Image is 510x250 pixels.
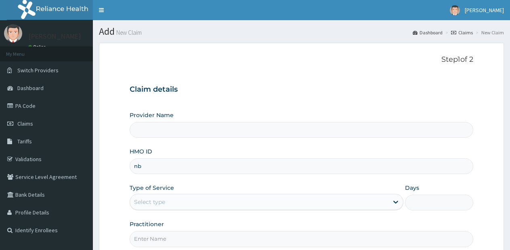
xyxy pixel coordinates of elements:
[17,84,44,92] span: Dashboard
[115,29,142,36] small: New Claim
[130,184,174,192] label: Type of Service
[4,24,22,42] img: User Image
[450,5,460,15] img: User Image
[130,231,473,247] input: Enter Name
[17,120,33,127] span: Claims
[465,6,504,14] span: [PERSON_NAME]
[28,44,48,50] a: Online
[28,33,81,40] p: [PERSON_NAME]
[130,158,473,174] input: Enter HMO ID
[134,198,165,206] div: Select type
[405,184,419,192] label: Days
[130,111,174,119] label: Provider Name
[17,67,59,74] span: Switch Providers
[17,138,32,145] span: Tariffs
[413,29,443,36] a: Dashboard
[130,220,164,228] label: Practitioner
[130,147,152,155] label: HMO ID
[130,55,473,64] p: Step 1 of 2
[99,26,504,37] h1: Add
[474,29,504,36] li: New Claim
[130,85,473,94] h3: Claim details
[451,29,473,36] a: Claims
